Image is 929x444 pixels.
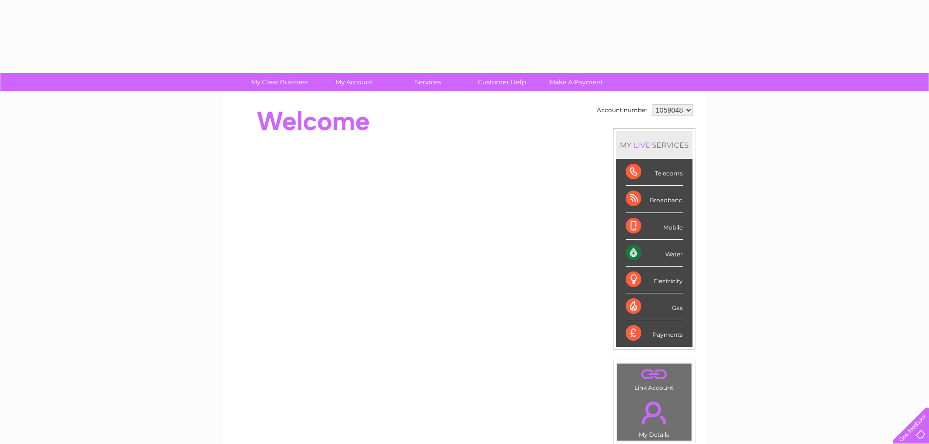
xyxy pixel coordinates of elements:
[536,73,616,91] a: Make A Payment
[626,320,683,347] div: Payments
[616,393,692,441] td: My Details
[626,240,683,267] div: Water
[239,73,320,91] a: My Clear Business
[619,396,689,430] a: .
[594,102,650,118] td: Account number
[616,131,692,159] div: MY SERVICES
[626,267,683,293] div: Electricity
[626,213,683,240] div: Mobile
[619,366,689,383] a: .
[462,73,542,91] a: Customer Help
[632,140,652,150] div: LIVE
[616,363,692,394] td: Link Account
[626,293,683,320] div: Gas
[388,73,468,91] a: Services
[626,186,683,212] div: Broadband
[314,73,394,91] a: My Account
[626,159,683,186] div: Telecoms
